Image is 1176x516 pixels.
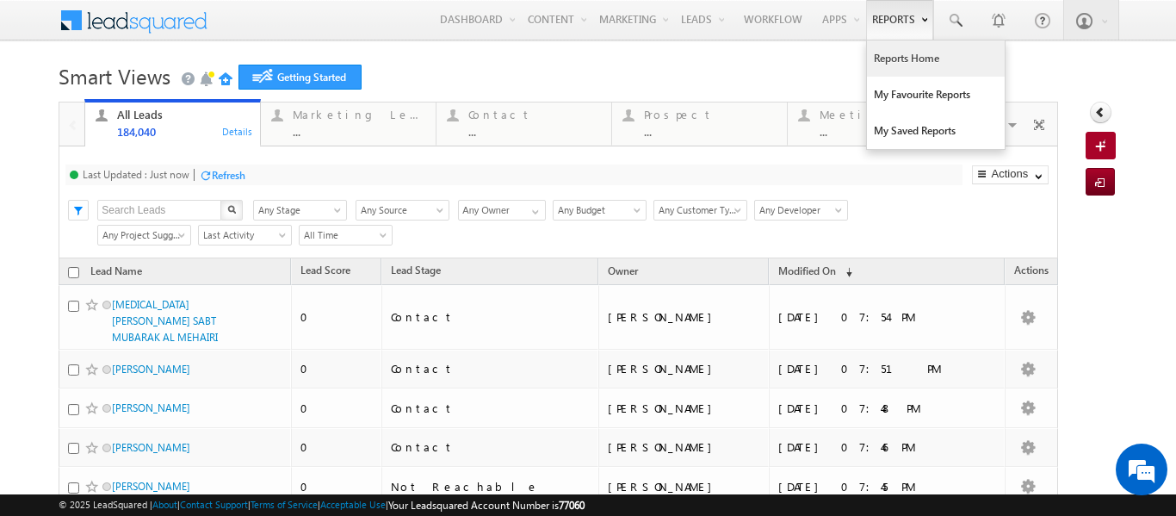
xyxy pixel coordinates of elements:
[778,439,997,455] div: [DATE] 07:46 PM
[553,200,647,221] a: Any Budget
[458,200,546,221] input: Type to Search
[84,99,261,147] a: All Leads184,040Details
[112,298,218,344] a: [MEDICAL_DATA][PERSON_NAME] SABT MUBARAK AL MEHAIRI
[653,200,747,221] a: Any Customer Type
[356,199,449,221] div: Lead Source Filter
[112,363,190,376] a: [PERSON_NAME]
[293,125,425,138] div: ...
[260,103,436,146] a: Marketing Leads...
[356,202,443,218] span: Any Source
[117,108,250,121] div: All Leads
[523,201,544,218] a: Show All Items
[778,264,836,277] span: Modified On
[388,499,585,512] span: Your Leadsquared Account Number is
[300,264,350,277] span: Lead Score
[391,264,441,277] span: Lead Stage
[59,62,170,90] span: Smart Views
[1006,261,1057,283] span: Actions
[867,113,1005,149] a: My Saved Reports
[778,401,997,416] div: [DATE] 07:48 PM
[972,165,1049,184] button: Actions
[97,200,222,221] input: Search Leads
[391,361,591,376] div: Contact
[198,225,292,246] a: Last Activity
[293,108,425,121] div: Marketing Leads
[608,361,761,376] div: [PERSON_NAME]
[251,499,318,510] a: Terms of Service
[238,65,362,90] a: Getting Started
[820,108,952,121] div: Meeting
[754,200,848,221] a: Any Developer
[253,200,347,221] a: Any Stage
[356,200,449,221] a: Any Source
[608,264,638,277] span: Owner
[300,361,374,376] div: 0
[97,225,191,246] a: Any Project Suggested
[611,103,788,146] a: Prospect...
[644,125,777,138] div: ...
[778,309,997,325] div: [DATE] 07:54 PM
[839,265,852,279] span: (sorted descending)
[608,439,761,455] div: [PERSON_NAME]
[458,199,544,221] div: Owner Filter
[117,125,250,138] div: 184,040
[300,439,374,455] div: 0
[867,77,1005,113] a: My Favourite Reports
[68,267,79,278] input: Check all records
[82,262,151,284] a: Lead Name
[320,499,386,510] a: Acceptable Use
[468,125,601,138] div: ...
[300,479,374,494] div: 0
[253,199,347,221] div: Lead Stage Filter
[180,499,248,510] a: Contact Support
[199,227,286,243] span: Last Activity
[553,199,645,221] div: Budget Filter
[299,225,393,246] a: All Time
[391,309,591,325] div: Contact
[391,439,591,455] div: Contact
[653,199,746,221] div: Customer Type Filter
[300,401,374,416] div: 0
[468,108,601,121] div: Contact
[227,205,236,214] img: Search
[97,224,189,246] div: Project Suggested Filter
[820,125,952,138] div: ...
[300,309,374,325] div: 0
[59,497,585,513] span: © 2025 LeadSquared | | | | |
[98,227,185,243] span: Any Project Suggested
[787,103,963,146] a: Meeting...
[391,479,591,494] div: Not Reachable
[436,103,612,146] a: Contact...
[300,227,387,243] span: All Time
[391,401,591,416] div: Contact
[112,441,190,454] a: [PERSON_NAME]
[559,499,585,512] span: 77060
[221,123,254,139] div: Details
[83,168,189,181] div: Last Updated : Just now
[382,261,449,283] a: Lead Stage
[608,401,761,416] div: [PERSON_NAME]
[778,361,997,376] div: [DATE] 07:51 PM
[112,401,190,414] a: [PERSON_NAME]
[778,479,997,494] div: [DATE] 07:45 PM
[644,108,777,121] div: Prospect
[654,202,741,218] span: Any Customer Type
[770,261,861,283] a: Modified On (sorted descending)
[755,202,842,218] span: Any Developer
[554,202,641,218] span: Any Budget
[867,40,1005,77] a: Reports Home
[254,202,341,218] span: Any Stage
[212,169,245,182] div: Refresh
[754,199,846,221] div: Developer Filter
[292,261,359,283] a: Lead Score
[112,480,190,493] a: [PERSON_NAME]
[608,479,761,494] div: [PERSON_NAME]
[608,309,761,325] div: [PERSON_NAME]
[152,499,177,510] a: About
